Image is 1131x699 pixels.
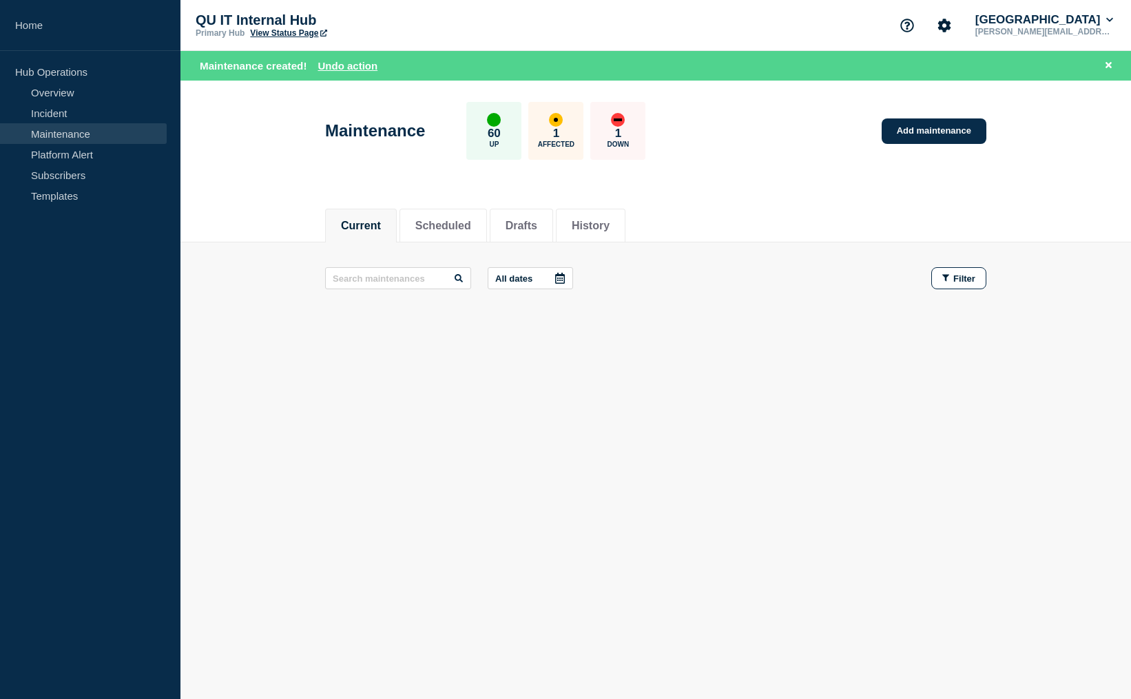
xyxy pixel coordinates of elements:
[615,127,621,140] p: 1
[325,267,471,289] input: Search maintenances
[489,140,499,148] p: Up
[495,273,532,284] p: All dates
[487,113,501,127] div: up
[488,267,573,289] button: All dates
[973,13,1116,27] button: [GEOGRAPHIC_DATA]
[608,140,630,148] p: Down
[893,11,922,40] button: Support
[953,273,975,284] span: Filter
[250,28,326,38] a: View Status Page
[325,121,425,140] h1: Maintenance
[506,220,537,232] button: Drafts
[318,60,377,72] button: Undo action
[882,118,986,144] a: Add maintenance
[930,11,959,40] button: Account settings
[572,220,610,232] button: History
[415,220,471,232] button: Scheduled
[538,140,574,148] p: Affected
[553,127,559,140] p: 1
[196,12,471,28] p: QU IT Internal Hub
[973,27,1116,36] p: [PERSON_NAME][EMAIL_ADDRESS][DOMAIN_NAME]
[196,28,245,38] p: Primary Hub
[931,267,986,289] button: Filter
[200,60,307,72] span: Maintenance created!
[611,113,625,127] div: down
[341,220,381,232] button: Current
[549,113,563,127] div: affected
[488,127,501,140] p: 60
